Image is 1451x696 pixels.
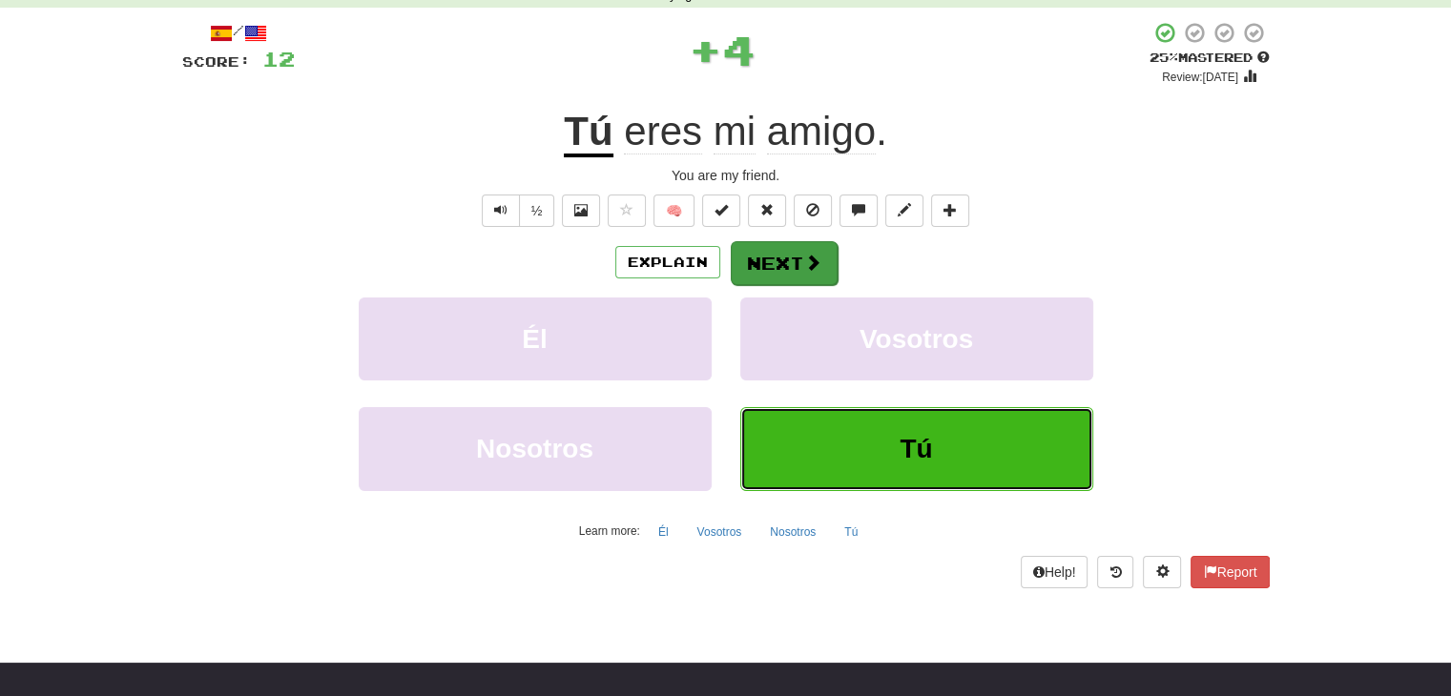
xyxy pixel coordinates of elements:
[615,246,720,278] button: Explain
[689,21,722,78] span: +
[767,109,876,154] span: amigo
[359,297,712,380] button: Él
[653,194,694,227] button: 🧠
[182,21,295,45] div: /
[702,194,740,227] button: Set this sentence to 100% Mastered (alt+m)
[740,297,1093,380] button: Vosotros
[722,26,756,73] span: 4
[608,194,646,227] button: Favorite sentence (alt+f)
[1097,556,1133,588] button: Round history (alt+y)
[834,518,868,546] button: Tú
[900,434,932,463] span: Tú
[740,407,1093,490] button: Tú
[579,524,640,538] small: Learn more:
[731,241,838,285] button: Next
[860,324,973,354] span: Vosotros
[182,53,251,70] span: Score:
[931,194,969,227] button: Add to collection (alt+a)
[182,166,1270,185] div: You are my friend.
[562,194,600,227] button: Show image (alt+x)
[478,194,555,227] div: Text-to-speech controls
[748,194,786,227] button: Reset to 0% Mastered (alt+r)
[885,194,923,227] button: Edit sentence (alt+d)
[482,194,520,227] button: Play sentence audio (ctl+space)
[519,194,555,227] button: ½
[714,109,756,154] span: mi
[476,434,593,463] span: Nosotros
[1162,71,1238,84] small: Review: [DATE]
[624,109,702,154] span: eres
[794,194,832,227] button: Ignore sentence (alt+i)
[1150,50,1270,67] div: Mastered
[759,518,826,546] button: Nosotros
[687,518,753,546] button: Vosotros
[613,109,887,154] span: .
[359,407,712,490] button: Nosotros
[522,324,547,354] span: Él
[1191,556,1269,588] button: Report
[1150,50,1178,65] span: 25 %
[648,518,679,546] button: Él
[840,194,878,227] button: Discuss sentence (alt+u)
[564,109,612,157] u: Tú
[1021,556,1088,588] button: Help!
[262,47,295,71] span: 12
